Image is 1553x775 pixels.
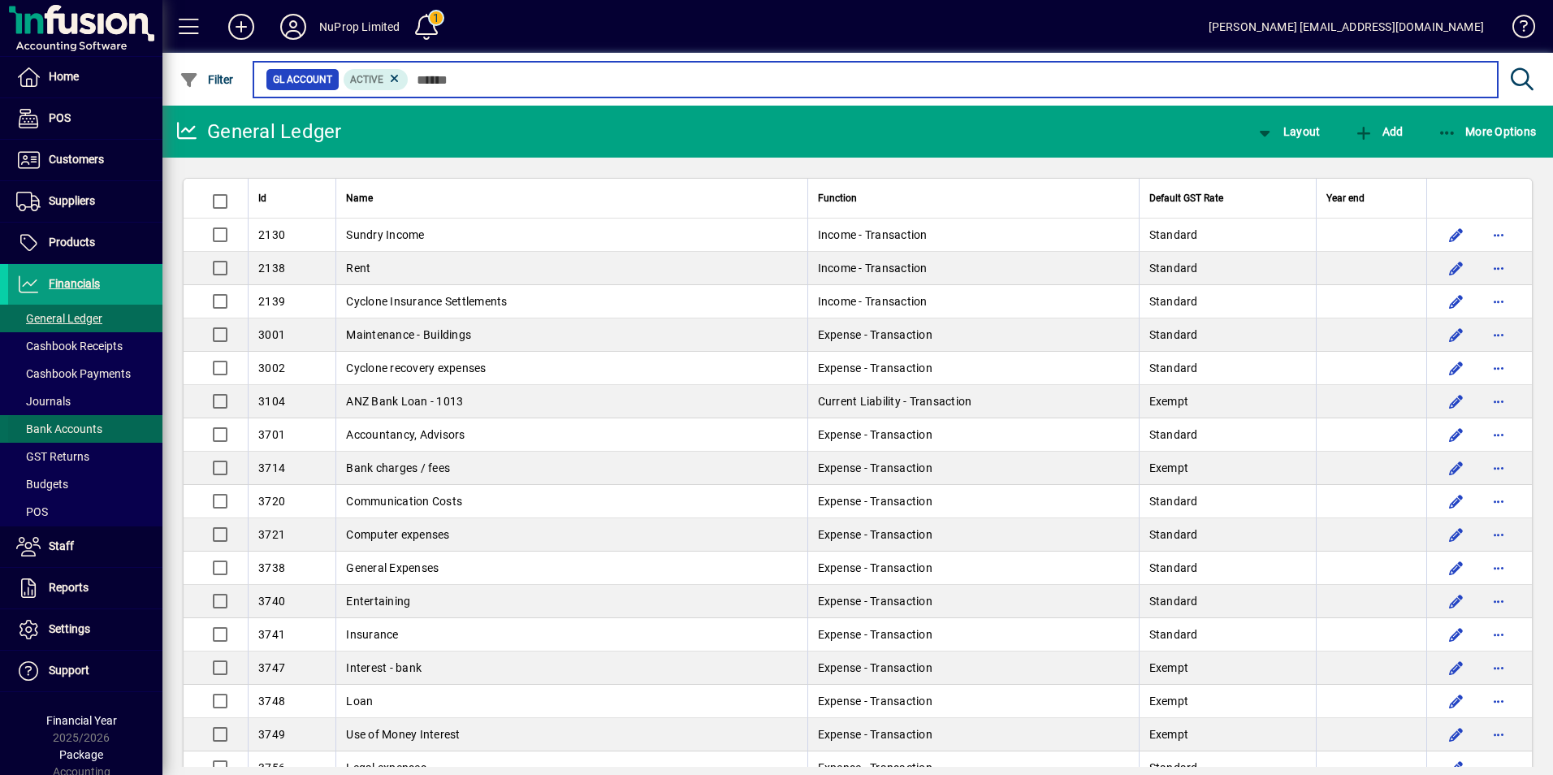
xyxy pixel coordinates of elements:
[8,415,162,443] a: Bank Accounts
[49,236,95,249] span: Products
[215,12,267,41] button: Add
[258,295,285,308] span: 2139
[8,651,162,691] a: Support
[346,262,370,275] span: Rent
[818,228,928,241] span: Income - Transaction
[1443,721,1469,747] button: Edit
[1149,295,1198,308] span: Standard
[258,395,285,408] span: 3104
[180,73,234,86] span: Filter
[49,111,71,124] span: POS
[175,65,238,94] button: Filter
[818,262,928,275] span: Income - Transaction
[258,362,285,375] span: 3002
[8,526,162,567] a: Staff
[1326,189,1365,207] span: Year end
[1149,561,1198,574] span: Standard
[346,595,410,608] span: Entertaining
[1149,661,1189,674] span: Exempt
[1486,222,1512,248] button: More options
[49,581,89,594] span: Reports
[1149,428,1198,441] span: Standard
[267,12,319,41] button: Profile
[346,362,486,375] span: Cyclone recovery expenses
[818,595,932,608] span: Expense - Transaction
[1149,362,1198,375] span: Standard
[16,450,89,463] span: GST Returns
[1149,695,1189,708] span: Exempt
[1486,655,1512,681] button: More options
[8,498,162,526] a: POS
[1149,395,1189,408] span: Exempt
[8,223,162,263] a: Products
[818,495,932,508] span: Expense - Transaction
[49,153,104,166] span: Customers
[8,181,162,222] a: Suppliers
[16,422,102,435] span: Bank Accounts
[818,428,932,441] span: Expense - Transaction
[1486,555,1512,581] button: More options
[1486,488,1512,514] button: More options
[1443,422,1469,448] button: Edit
[1486,322,1512,348] button: More options
[258,661,285,674] span: 3747
[818,189,857,207] span: Function
[49,664,89,677] span: Support
[818,328,932,341] span: Expense - Transaction
[1486,588,1512,614] button: More options
[16,478,68,491] span: Budgets
[1443,621,1469,647] button: Edit
[1149,189,1223,207] span: Default GST Rate
[346,628,398,641] span: Insurance
[258,461,285,474] span: 3714
[818,395,972,408] span: Current Liability - Transaction
[818,728,932,741] span: Expense - Transaction
[8,57,162,97] a: Home
[16,367,131,380] span: Cashbook Payments
[1149,595,1198,608] span: Standard
[818,561,932,574] span: Expense - Transaction
[8,305,162,332] a: General Ledger
[1149,495,1198,508] span: Standard
[1238,117,1337,146] app-page-header-button: View chart layout
[1486,522,1512,548] button: More options
[346,761,426,774] span: Legal expenses
[1350,117,1407,146] button: Add
[1443,322,1469,348] button: Edit
[1434,117,1541,146] button: More Options
[818,628,932,641] span: Expense - Transaction
[8,609,162,650] a: Settings
[346,528,449,541] span: Computer expenses
[8,470,162,498] a: Budgets
[346,328,471,341] span: Maintenance - Buildings
[319,14,400,40] div: NuProp Limited
[8,443,162,470] a: GST Returns
[818,761,932,774] span: Expense - Transaction
[49,70,79,83] span: Home
[346,395,463,408] span: ANZ Bank Loan - 1013
[1486,288,1512,314] button: More options
[344,69,409,90] mat-chip: Activation Status: Active
[1443,688,1469,714] button: Edit
[258,728,285,741] span: 3749
[258,595,285,608] span: 3740
[1149,628,1198,641] span: Standard
[46,714,117,727] span: Financial Year
[346,561,439,574] span: General Expenses
[350,74,383,85] span: Active
[258,189,326,207] div: Id
[8,98,162,139] a: POS
[1486,255,1512,281] button: More options
[1443,222,1469,248] button: Edit
[16,312,102,325] span: General Ledger
[818,528,932,541] span: Expense - Transaction
[258,262,285,275] span: 2138
[273,71,332,88] span: GL Account
[346,428,465,441] span: Accountancy, Advisors
[1443,355,1469,381] button: Edit
[346,461,450,474] span: Bank charges / fees
[346,495,462,508] span: Communication Costs
[346,728,460,741] span: Use of Money Interest
[8,360,162,387] a: Cashbook Payments
[818,295,928,308] span: Income - Transaction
